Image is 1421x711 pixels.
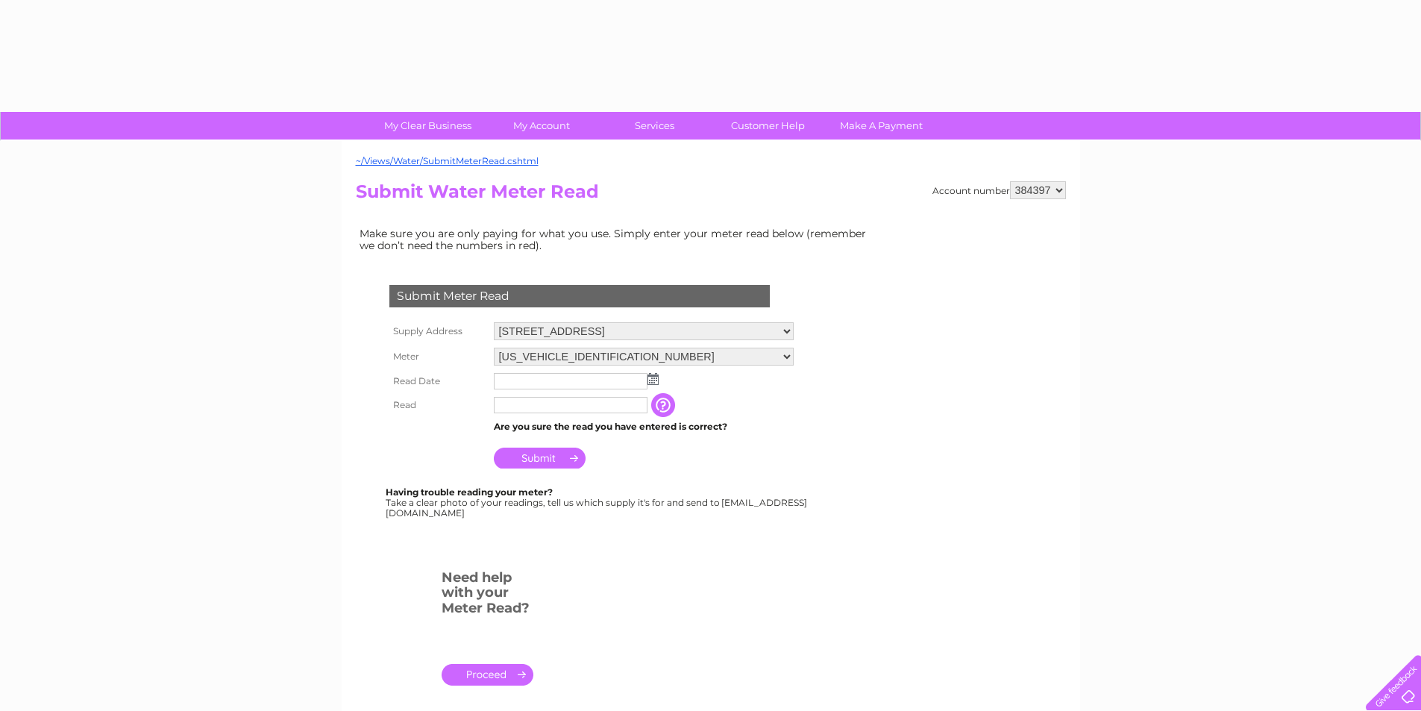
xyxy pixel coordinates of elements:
[386,487,809,518] div: Take a clear photo of your readings, tell us which supply it's for and send to [EMAIL_ADDRESS][DO...
[386,369,490,393] th: Read Date
[820,112,943,140] a: Make A Payment
[442,567,533,624] h3: Need help with your Meter Read?
[490,417,797,436] td: Are you sure the read you have entered is correct?
[386,486,553,498] b: Having trouble reading your meter?
[706,112,829,140] a: Customer Help
[356,181,1066,210] h2: Submit Water Meter Read
[386,393,490,417] th: Read
[480,112,603,140] a: My Account
[386,319,490,344] th: Supply Address
[366,112,489,140] a: My Clear Business
[442,664,533,686] a: .
[494,448,586,469] input: Submit
[386,344,490,369] th: Meter
[389,285,770,307] div: Submit Meter Read
[932,181,1066,199] div: Account number
[651,393,678,417] input: Information
[593,112,716,140] a: Services
[356,155,539,166] a: ~/Views/Water/SubmitMeterRead.cshtml
[647,373,659,385] img: ...
[356,224,878,255] td: Make sure you are only paying for what you use. Simply enter your meter read below (remember we d...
